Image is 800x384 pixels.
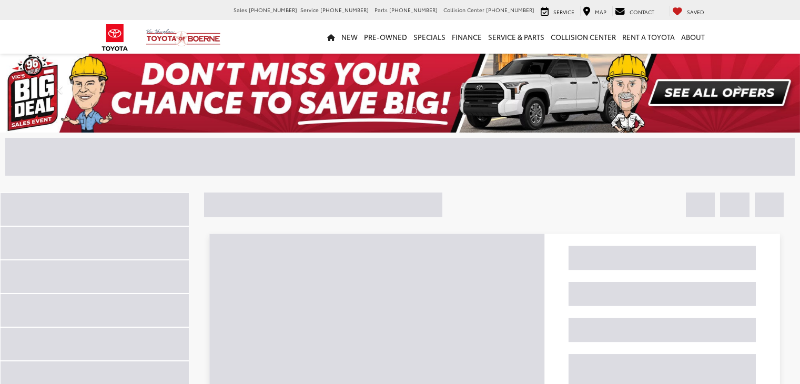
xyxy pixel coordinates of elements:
[324,20,338,54] a: Home
[485,20,548,54] a: Service & Parts: Opens in a new tab
[612,6,657,16] a: Contact
[687,8,704,16] span: Saved
[548,20,619,54] a: Collision Center
[443,6,484,14] span: Collision Center
[449,20,485,54] a: Finance
[595,8,606,16] span: Map
[553,8,574,16] span: Service
[630,8,654,16] span: Contact
[320,6,369,14] span: [PHONE_NUMBER]
[361,20,410,54] a: Pre-Owned
[249,6,297,14] span: [PHONE_NUMBER]
[486,6,534,14] span: [PHONE_NUMBER]
[374,6,388,14] span: Parts
[300,6,319,14] span: Service
[234,6,247,14] span: Sales
[670,6,707,16] a: My Saved Vehicles
[678,20,708,54] a: About
[619,20,678,54] a: Rent a Toyota
[389,6,438,14] span: [PHONE_NUMBER]
[338,20,361,54] a: New
[538,6,577,16] a: Service
[410,20,449,54] a: Specials
[95,21,135,55] img: Toyota
[146,28,221,47] img: Vic Vaughan Toyota of Boerne
[580,6,609,16] a: Map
